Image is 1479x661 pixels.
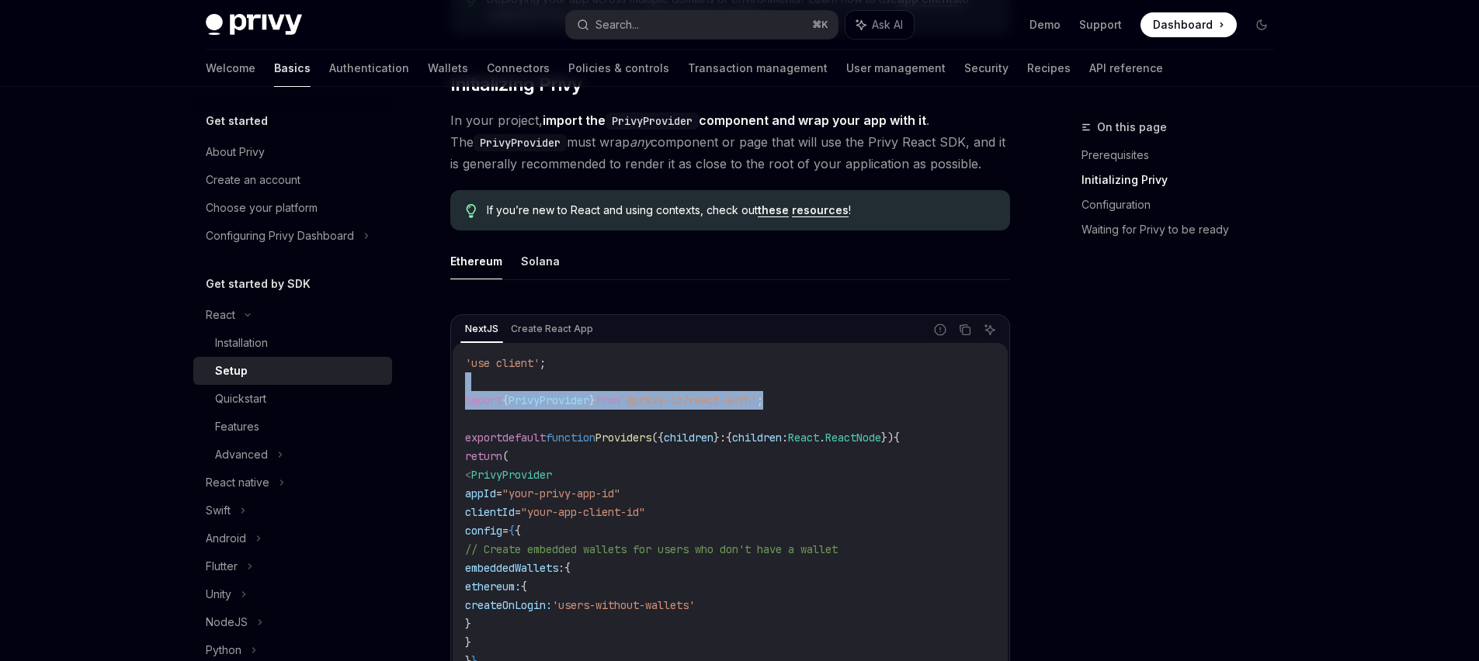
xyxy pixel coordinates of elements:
[894,431,900,445] span: {
[193,329,392,357] a: Installation
[955,320,975,340] button: Copy the contents from the code block
[502,524,509,538] span: =
[465,449,502,463] span: return
[564,561,571,575] span: {
[215,417,259,436] div: Features
[758,203,789,217] a: these
[502,486,620,500] span: "your-privy-app-id"
[792,203,849,217] a: resources
[846,50,946,87] a: User management
[206,613,248,632] div: NodeJS
[193,138,392,166] a: About Privy
[1081,143,1286,168] a: Prerequisites
[193,385,392,413] a: Quickstart
[651,431,664,445] span: ({
[1029,17,1061,33] a: Demo
[825,431,881,445] span: ReactNode
[620,393,757,407] span: '@privy-io/react-auth'
[788,431,819,445] span: React
[595,16,639,34] div: Search...
[964,50,1009,87] a: Security
[206,275,311,293] h5: Get started by SDK
[274,50,311,87] a: Basics
[688,50,828,87] a: Transaction management
[329,50,409,87] a: Authentication
[193,357,392,385] a: Setup
[552,598,695,612] span: 'users-without-wallets'
[872,17,903,33] span: Ask AI
[566,11,838,39] button: Search...⌘K
[812,19,828,31] span: ⌘ K
[546,431,595,445] span: function
[465,431,502,445] span: export
[521,580,527,594] span: {
[1097,118,1167,137] span: On this page
[630,134,651,150] em: any
[206,501,231,520] div: Swift
[193,194,392,222] a: Choose your platform
[757,393,763,407] span: ;
[206,557,238,576] div: Flutter
[215,445,268,464] div: Advanced
[1081,168,1286,192] a: Initializing Privy
[215,389,266,408] div: Quickstart
[819,431,825,445] span: .
[732,431,782,445] span: children
[460,320,503,338] div: NextJS
[595,431,651,445] span: Providers
[471,468,552,482] span: PrivyProvider
[193,166,392,194] a: Create an account
[450,243,502,279] button: Ethereum
[428,50,468,87] a: Wallets
[206,473,269,492] div: React native
[1153,17,1213,33] span: Dashboard
[720,431,726,445] span: :
[215,334,268,352] div: Installation
[1081,217,1286,242] a: Waiting for Privy to be ready
[465,468,471,482] span: <
[506,320,598,338] div: Create React App
[521,505,645,519] span: "your-app-client-id"
[465,486,496,500] span: appId
[543,112,926,128] strong: import the component and wrap your app with it
[502,431,546,445] span: default
[206,227,354,245] div: Configuring Privy Dashboard
[465,542,838,556] span: // Create embedded wallets for users who don't have a wallet
[521,243,560,279] button: Solana
[465,356,540,370] span: 'use client'
[589,393,595,407] span: }
[465,393,502,407] span: import
[206,14,302,36] img: dark logo
[726,431,732,445] span: {
[206,585,231,604] div: Unity
[502,449,509,463] span: (
[1089,50,1163,87] a: API reference
[206,50,255,87] a: Welcome
[1249,12,1274,37] button: Toggle dark mode
[465,598,552,612] span: createOnLogin:
[465,561,564,575] span: embeddedWallets:
[845,11,914,39] button: Ask AI
[713,431,720,445] span: }
[606,112,699,130] code: PrivyProvider
[509,524,515,538] span: {
[664,431,713,445] span: children
[515,524,521,538] span: {
[206,199,318,217] div: Choose your platform
[206,143,265,161] div: About Privy
[215,362,248,380] div: Setup
[487,50,550,87] a: Connectors
[568,50,669,87] a: Policies & controls
[595,393,620,407] span: from
[450,109,1010,175] span: In your project, . The must wrap component or page that will use the Privy React SDK, and it is g...
[515,505,521,519] span: =
[496,486,502,500] span: =
[206,112,268,130] h5: Get started
[466,204,477,218] svg: Tip
[1140,12,1237,37] a: Dashboard
[465,617,471,631] span: }
[206,641,241,659] div: Python
[465,524,502,538] span: config
[980,320,1000,340] button: Ask AI
[474,134,567,151] code: PrivyProvider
